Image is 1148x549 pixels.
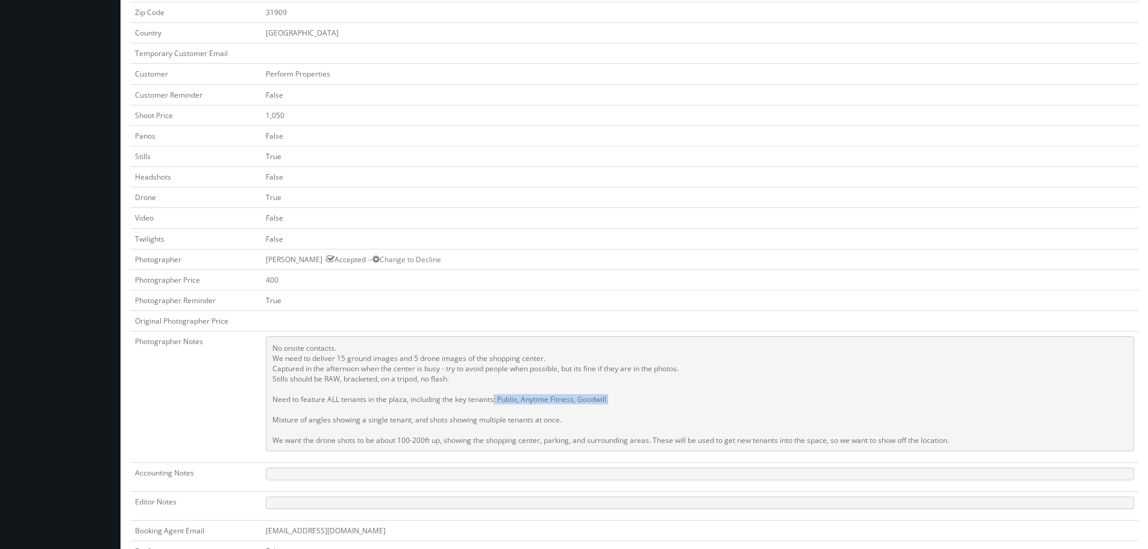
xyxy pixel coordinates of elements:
[130,187,261,208] td: Drone
[130,269,261,290] td: Photographer Price
[261,64,1139,84] td: Perform Properties
[130,228,261,249] td: Twilights
[130,2,261,22] td: Zip Code
[261,167,1139,187] td: False
[130,492,261,521] td: Editor Notes
[261,269,1139,290] td: 400
[130,43,261,64] td: Temporary Customer Email
[130,463,261,492] td: Accounting Notes
[130,64,261,84] td: Customer
[130,105,261,125] td: Shoot Price
[372,254,441,265] a: Change to Decline
[130,311,261,331] td: Original Photographer Price
[130,521,261,541] td: Booking Agent Email
[261,521,1139,541] td: [EMAIL_ADDRESS][DOMAIN_NAME]
[130,146,261,166] td: Stills
[261,228,1139,249] td: False
[266,336,1134,451] pre: No onsite contacts. We need to deliver 15 ground images and 5 drone images of the shopping center...
[130,208,261,228] td: Video
[130,331,261,463] td: Photographer Notes
[130,167,261,187] td: Headshots
[261,187,1139,208] td: True
[261,146,1139,166] td: True
[261,84,1139,105] td: False
[261,208,1139,228] td: False
[130,23,261,43] td: Country
[130,84,261,105] td: Customer Reminder
[130,125,261,146] td: Panos
[261,290,1139,310] td: True
[261,249,1139,269] td: [PERSON_NAME] - Accepted --
[261,2,1139,22] td: 31909
[261,125,1139,146] td: False
[261,23,1139,43] td: [GEOGRAPHIC_DATA]
[130,290,261,310] td: Photographer Reminder
[130,249,261,269] td: Photographer
[261,105,1139,125] td: 1,050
